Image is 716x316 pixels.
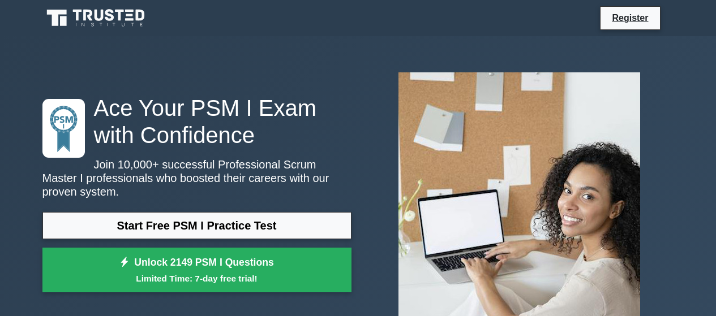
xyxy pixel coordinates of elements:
[57,272,337,285] small: Limited Time: 7-day free trial!
[42,158,351,198] p: Join 10,000+ successful Professional Scrum Master I professionals who boosted their careers with ...
[42,94,351,149] h1: Ace Your PSM I Exam with Confidence
[42,212,351,239] a: Start Free PSM I Practice Test
[42,248,351,293] a: Unlock 2149 PSM I QuestionsLimited Time: 7-day free trial!
[605,11,655,25] a: Register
